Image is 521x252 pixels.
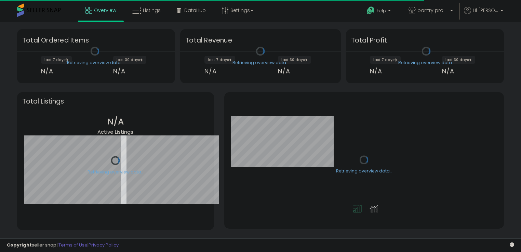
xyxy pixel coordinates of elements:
span: pantry provisions [417,7,448,14]
a: Terms of Use [58,242,88,248]
span: DataHub [184,7,206,14]
div: Retrieving overview data.. [88,169,143,175]
div: Retrieving overview data.. [336,168,392,175]
span: Overview [94,7,116,14]
a: Hi [PERSON_NAME] [464,7,503,22]
a: Help [361,1,398,22]
span: Listings [143,7,161,14]
a: Privacy Policy [89,242,119,248]
div: seller snap | | [7,242,119,249]
div: Retrieving overview data.. [67,60,123,66]
div: Retrieving overview data.. [232,60,288,66]
strong: Copyright [7,242,32,248]
i: Get Help [366,6,375,15]
span: Hi [PERSON_NAME] [473,7,498,14]
div: Retrieving overview data.. [398,60,454,66]
span: Help [377,8,386,14]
